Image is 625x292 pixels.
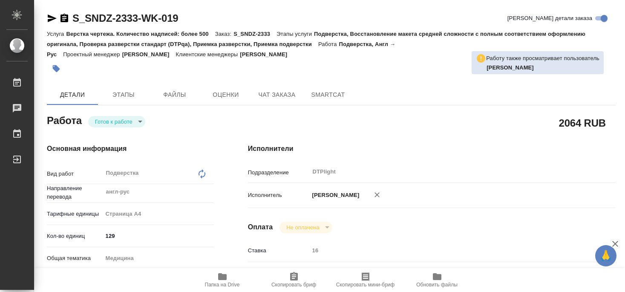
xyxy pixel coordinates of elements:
button: Скопировать ссылку [59,13,69,23]
p: S_SNDZ-2333 [233,31,276,37]
h4: Исполнители [248,144,616,154]
button: Скопировать мини-бриф [330,268,401,292]
p: Ставка [248,246,309,255]
b: [PERSON_NAME] [487,64,534,71]
p: [PERSON_NAME] [309,191,360,199]
p: Подверстка, Восстановление макета средней сложности с полным соответствием оформлению оригинала, ... [47,31,585,47]
input: Пустое поле [309,244,585,257]
p: Вид работ [47,170,103,178]
span: Скопировать мини-бриф [336,282,395,288]
a: S_SNDZ-2333-WK-019 [72,12,178,24]
span: Этапы [103,90,144,100]
span: 🙏 [599,247,613,265]
p: Клиентские менеджеры [176,51,240,58]
p: Работа [318,41,339,47]
p: [PERSON_NAME] [122,51,176,58]
button: Удалить исполнителя [368,185,386,204]
p: Работу также просматривает пользователь [486,54,599,63]
span: Скопировать бриф [271,282,316,288]
h4: Основная информация [47,144,214,154]
button: Скопировать ссылку для ЯМессенджера [47,13,57,23]
div: Медицина [103,251,214,266]
p: Тарифные единицы [47,210,103,218]
span: Детали [52,90,93,100]
button: Не оплачена [284,224,322,231]
button: Добавить тэг [47,59,66,78]
h2: Работа [47,112,82,127]
button: Скопировать бриф [258,268,330,292]
span: SmartCat [308,90,349,100]
button: 🙏 [595,245,616,266]
div: Готов к работе [88,116,145,127]
p: Исполнитель [248,191,309,199]
span: Файлы [154,90,195,100]
p: Направление перевода [47,184,103,201]
span: Папка на Drive [205,282,240,288]
span: Обновить файлы [416,282,458,288]
span: Чат заказа [256,90,297,100]
p: [PERSON_NAME] [240,51,294,58]
span: [PERSON_NAME] детали заказа [507,14,592,23]
p: Проектный менеджер [63,51,122,58]
h2: 2064 RUB [559,116,606,130]
div: Страница А4 [103,207,214,221]
p: Верстка чертежа. Количество надписей: более 500 [66,31,215,37]
p: Услуга [47,31,66,37]
button: Обновить файлы [401,268,473,292]
input: ✎ Введи что-нибудь [103,230,214,242]
h4: Оплата [248,222,273,232]
p: Подразделение [248,168,309,177]
button: Папка на Drive [187,268,258,292]
p: Заказ: [215,31,233,37]
p: Общая тематика [47,254,103,263]
p: Этапы услуги [276,31,314,37]
div: RUB [309,266,585,280]
div: Готов к работе [279,222,332,233]
span: Оценки [205,90,246,100]
p: Горшкова Валентина [487,64,599,72]
button: Готов к работе [92,118,135,125]
p: Кол-во единиц [47,232,103,240]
